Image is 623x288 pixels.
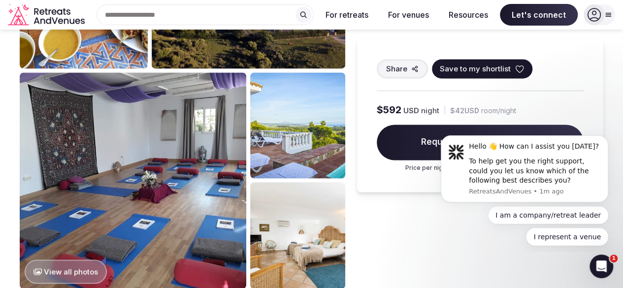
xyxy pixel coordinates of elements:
span: Share [386,64,407,74]
button: Share [377,59,428,78]
span: $592 [377,103,401,117]
span: room/night [481,106,516,116]
svg: Retreats and Venues company logo [8,4,87,26]
button: Resources [441,4,496,26]
span: $42 USD [450,106,479,116]
a: Visit the homepage [8,4,87,26]
span: Let's connect [500,4,578,26]
button: For venues [380,4,437,26]
span: Request availability & pricing [377,125,584,160]
img: Venue gallery photo [250,72,345,178]
span: USD [403,105,419,116]
p: Price per night includes VAT and all applicable fees [377,164,584,172]
div: | [443,105,446,115]
img: Venue gallery photo [250,182,345,288]
iframe: Intercom live chat [590,255,613,278]
span: 1 [610,255,618,262]
img: Venue gallery photo [20,72,246,288]
iframe: Intercom notifications message [426,128,623,252]
button: Save to my shortlist [432,59,532,78]
button: For retreats [318,4,376,26]
span: Save to my shortlist [440,64,511,74]
span: night [421,105,439,116]
button: View all photos [25,259,107,284]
